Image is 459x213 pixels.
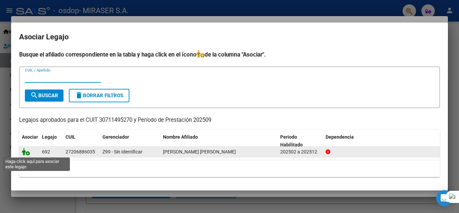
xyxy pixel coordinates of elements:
[63,130,100,152] datatable-header-cell: CUIL
[102,134,129,140] span: Gerenciador
[69,89,129,102] button: Borrar Filtros
[278,130,323,152] datatable-header-cell: Periodo Habilitado
[75,91,83,99] mat-icon: delete
[39,130,63,152] datatable-header-cell: Legajo
[19,31,440,43] h2: Asociar Legajo
[30,93,58,99] span: Buscar
[30,91,38,99] mat-icon: search
[22,134,38,140] span: Asociar
[326,134,354,140] span: Dependencia
[19,130,39,152] datatable-header-cell: Asociar
[19,50,440,59] h4: Busque el afiliado correspondiente en la tabla y haga click en el ícono de la columna "Asociar".
[323,130,440,152] datatable-header-cell: Dependencia
[75,93,123,99] span: Borrar Filtros
[160,130,278,152] datatable-header-cell: Nombre Afiliado
[42,149,50,154] span: 692
[280,148,320,156] div: 202502 a 202512
[19,116,440,125] p: Legajos aprobados para el CUIT 30711495270 y Período de Prestación 202509
[163,149,236,154] span: FERNANDEZ MARIA DE LOURDES
[436,190,452,206] div: Open Intercom Messenger
[25,90,64,102] button: Buscar
[66,134,76,140] span: CUIL
[100,130,160,152] datatable-header-cell: Gerenciador
[163,134,198,140] span: Nombre Afiliado
[66,148,95,156] div: 27206886035
[19,160,440,177] div: 1 registros
[42,134,57,140] span: Legajo
[102,149,142,154] span: Z99 - Sin Identificar
[280,134,303,147] span: Periodo Habilitado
